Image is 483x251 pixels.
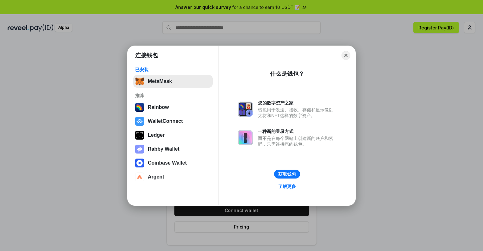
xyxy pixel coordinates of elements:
button: 获取钱包 [274,170,300,179]
a: 了解更多 [274,182,300,191]
button: Argent [133,171,213,183]
h1: 连接钱包 [135,52,158,59]
div: 获取钱包 [278,171,296,177]
button: MetaMask [133,75,213,88]
div: MetaMask [148,78,172,84]
button: WalletConnect [133,115,213,128]
img: svg+xml,%3Csvg%20xmlns%3D%22http%3A%2F%2Fwww.w3.org%2F2000%2Fsvg%22%20fill%3D%22none%22%20viewBox... [135,145,144,154]
div: 什么是钱包？ [270,70,304,78]
img: svg+xml,%3Csvg%20xmlns%3D%22http%3A%2F%2Fwww.w3.org%2F2000%2Fsvg%22%20width%3D%2228%22%20height%3... [135,131,144,140]
img: svg+xml,%3Csvg%20width%3D%2228%22%20height%3D%2228%22%20viewBox%3D%220%200%2028%2028%22%20fill%3D... [135,159,144,167]
img: svg+xml,%3Csvg%20fill%3D%22none%22%20height%3D%2233%22%20viewBox%3D%220%200%2035%2033%22%20width%... [135,77,144,86]
div: 一种新的登录方式 [258,129,336,134]
img: svg+xml,%3Csvg%20width%3D%2228%22%20height%3D%2228%22%20viewBox%3D%220%200%2028%2028%22%20fill%3D... [135,117,144,126]
div: Ledger [148,132,165,138]
div: 而不是在每个网站上创建新的账户和密码，只需连接您的钱包。 [258,135,336,147]
button: Close [342,51,350,60]
div: 钱包用于发送、接收、存储和显示像以太坊和NFT这样的数字资产。 [258,107,336,118]
img: svg+xml,%3Csvg%20width%3D%22120%22%20height%3D%22120%22%20viewBox%3D%220%200%20120%20120%22%20fil... [135,103,144,112]
div: 您的数字资产之家 [258,100,336,106]
img: svg+xml,%3Csvg%20width%3D%2228%22%20height%3D%2228%22%20viewBox%3D%220%200%2028%2028%22%20fill%3D... [135,173,144,181]
button: Coinbase Wallet [133,157,213,169]
div: 已安装 [135,67,211,72]
div: 了解更多 [278,184,296,189]
button: Ledger [133,129,213,141]
div: Rabby Wallet [148,146,179,152]
button: Rabby Wallet [133,143,213,155]
button: Rainbow [133,101,213,114]
div: 推荐 [135,93,211,98]
img: svg+xml,%3Csvg%20xmlns%3D%22http%3A%2F%2Fwww.w3.org%2F2000%2Fsvg%22%20fill%3D%22none%22%20viewBox... [238,130,253,145]
div: WalletConnect [148,118,183,124]
div: Coinbase Wallet [148,160,187,166]
img: svg+xml,%3Csvg%20xmlns%3D%22http%3A%2F%2Fwww.w3.org%2F2000%2Fsvg%22%20fill%3D%22none%22%20viewBox... [238,102,253,117]
div: Argent [148,174,164,180]
div: Rainbow [148,104,169,110]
